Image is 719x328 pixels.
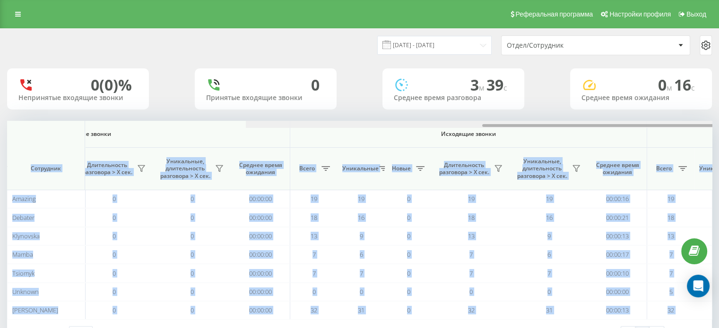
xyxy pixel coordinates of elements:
[311,194,317,203] span: 19
[231,264,290,282] td: 00:00:00
[588,283,647,301] td: 00:00:00
[468,232,475,240] span: 13
[358,194,364,203] span: 19
[231,283,290,301] td: 00:00:00
[515,10,593,18] span: Реферальная программа
[191,250,194,259] span: 0
[546,306,553,314] span: 31
[12,194,36,203] span: Amazing
[407,306,410,314] span: 0
[342,165,376,172] span: Уникальные
[468,213,475,222] span: 18
[360,287,363,296] span: 0
[191,194,194,203] span: 0
[667,83,674,93] span: м
[311,306,317,314] span: 32
[358,306,364,314] span: 31
[407,232,410,240] span: 0
[113,213,116,222] span: 0
[507,42,620,50] div: Отдел/Сотрудник
[231,208,290,227] td: 00:00:00
[581,94,701,102] div: Среднее время ожидания
[588,208,647,227] td: 00:00:21
[503,83,507,93] span: c
[667,213,674,222] span: 18
[407,269,410,278] span: 0
[312,250,316,259] span: 7
[667,232,674,240] span: 13
[515,158,569,180] span: Уникальные, длительность разговора > Х сек.
[113,250,116,259] span: 0
[470,75,486,95] span: 3
[407,194,410,203] span: 0
[547,232,551,240] span: 9
[394,94,513,102] div: Среднее время разговора
[12,232,40,240] span: Klynovska
[191,232,194,240] span: 0
[546,213,553,222] span: 16
[18,94,138,102] div: Непринятые входящие звонки
[609,10,671,18] span: Настройки профиля
[312,130,625,138] span: Исходящие звонки
[407,213,410,222] span: 0
[231,301,290,320] td: 00:00:00
[674,75,695,95] span: 16
[588,190,647,208] td: 00:00:16
[546,194,553,203] span: 19
[479,83,486,93] span: м
[486,75,507,95] span: 39
[469,269,473,278] span: 7
[312,269,316,278] span: 7
[360,269,363,278] span: 7
[669,287,673,296] span: 5
[231,245,290,264] td: 00:00:00
[407,250,410,259] span: 0
[311,232,317,240] span: 13
[595,161,640,176] span: Среднее время ожидания
[191,306,194,314] span: 0
[469,287,473,296] span: 0
[547,250,551,259] span: 6
[191,269,194,278] span: 0
[231,190,290,208] td: 00:00:00
[358,213,364,222] span: 16
[91,76,132,94] div: 0 (0)%
[588,245,647,264] td: 00:00:17
[588,301,647,320] td: 00:00:13
[588,264,647,282] td: 00:00:10
[113,287,116,296] span: 0
[191,213,194,222] span: 0
[667,194,674,203] span: 19
[113,232,116,240] span: 0
[311,213,317,222] span: 18
[231,227,290,245] td: 00:00:00
[12,306,58,314] span: [PERSON_NAME]
[360,250,363,259] span: 6
[588,227,647,245] td: 00:00:13
[658,75,674,95] span: 0
[80,161,134,176] span: Длительность разговора > Х сек.
[113,306,116,314] span: 0
[113,194,116,203] span: 0
[669,269,673,278] span: 7
[113,269,116,278] span: 0
[667,306,674,314] span: 32
[206,94,325,102] div: Принятые входящие звонки
[469,250,473,259] span: 7
[12,250,33,259] span: Mamba
[437,161,491,176] span: Длительность разговора > Х сек.
[547,287,551,296] span: 0
[652,165,676,172] span: Всего
[547,269,551,278] span: 7
[238,161,283,176] span: Среднее время ожидания
[12,269,35,278] span: Tsiomyk
[390,165,413,172] span: Новые
[311,76,320,94] div: 0
[191,287,194,296] span: 0
[691,83,695,93] span: c
[12,213,35,222] span: Debater
[295,165,319,172] span: Всего
[468,306,475,314] span: 32
[687,275,710,297] div: Open Intercom Messenger
[15,165,77,172] span: Сотрудник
